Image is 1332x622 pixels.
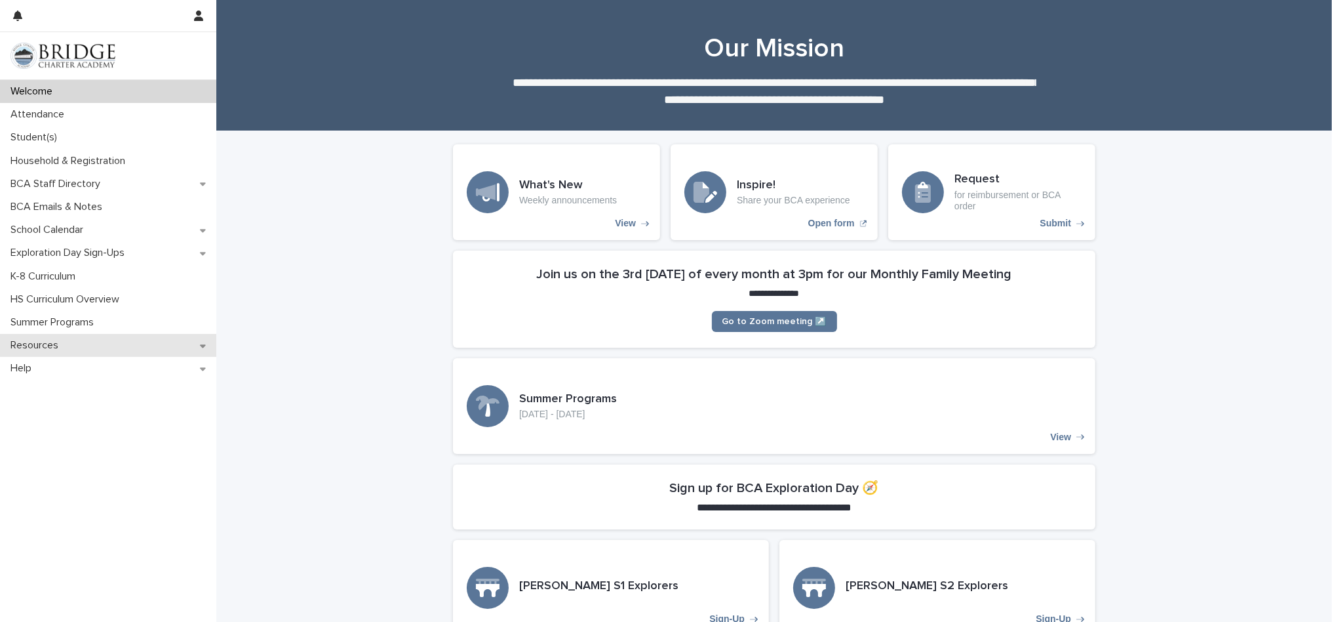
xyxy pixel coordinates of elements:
h3: Summer Programs [519,392,617,407]
h3: Inspire! [737,178,850,193]
img: V1C1m3IdTEidaUdm9Hs0 [10,43,115,69]
h3: [PERSON_NAME] S1 Explorers [519,579,678,594]
p: [DATE] - [DATE] [519,409,617,420]
p: Open form [808,218,855,229]
p: Share your BCA experience [737,195,850,206]
p: View [615,218,636,229]
a: View [453,358,1095,454]
p: BCA Emails & Notes [5,201,113,213]
p: Household & Registration [5,155,136,167]
p: HS Curriculum Overview [5,293,130,306]
p: Resources [5,339,69,352]
p: Student(s) [5,131,68,144]
p: Help [5,362,42,375]
h3: Request [954,173,1082,187]
p: BCA Staff Directory [5,178,111,190]
h3: [PERSON_NAME] S2 Explorers [846,579,1008,594]
h2: Sign up for BCA Exploration Day 🧭 [670,480,879,496]
a: View [453,144,660,240]
p: Submit [1040,218,1071,229]
p: Summer Programs [5,316,104,329]
a: Open form [671,144,878,240]
p: Exploration Day Sign-Ups [5,247,135,259]
h2: Join us on the 3rd [DATE] of every month at 3pm for our Monthly Family Meeting [537,266,1012,282]
a: Submit [888,144,1095,240]
p: Attendance [5,108,75,121]
h3: What's New [519,178,617,193]
p: Weekly announcements [519,195,617,206]
h1: Our Mission [453,33,1095,64]
p: Welcome [5,85,63,98]
a: Go to Zoom meeting ↗️ [712,311,837,332]
p: View [1050,432,1071,443]
span: Go to Zoom meeting ↗️ [722,317,827,326]
p: for reimbursement or BCA order [954,190,1082,212]
p: School Calendar [5,224,94,236]
p: K-8 Curriculum [5,270,86,283]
